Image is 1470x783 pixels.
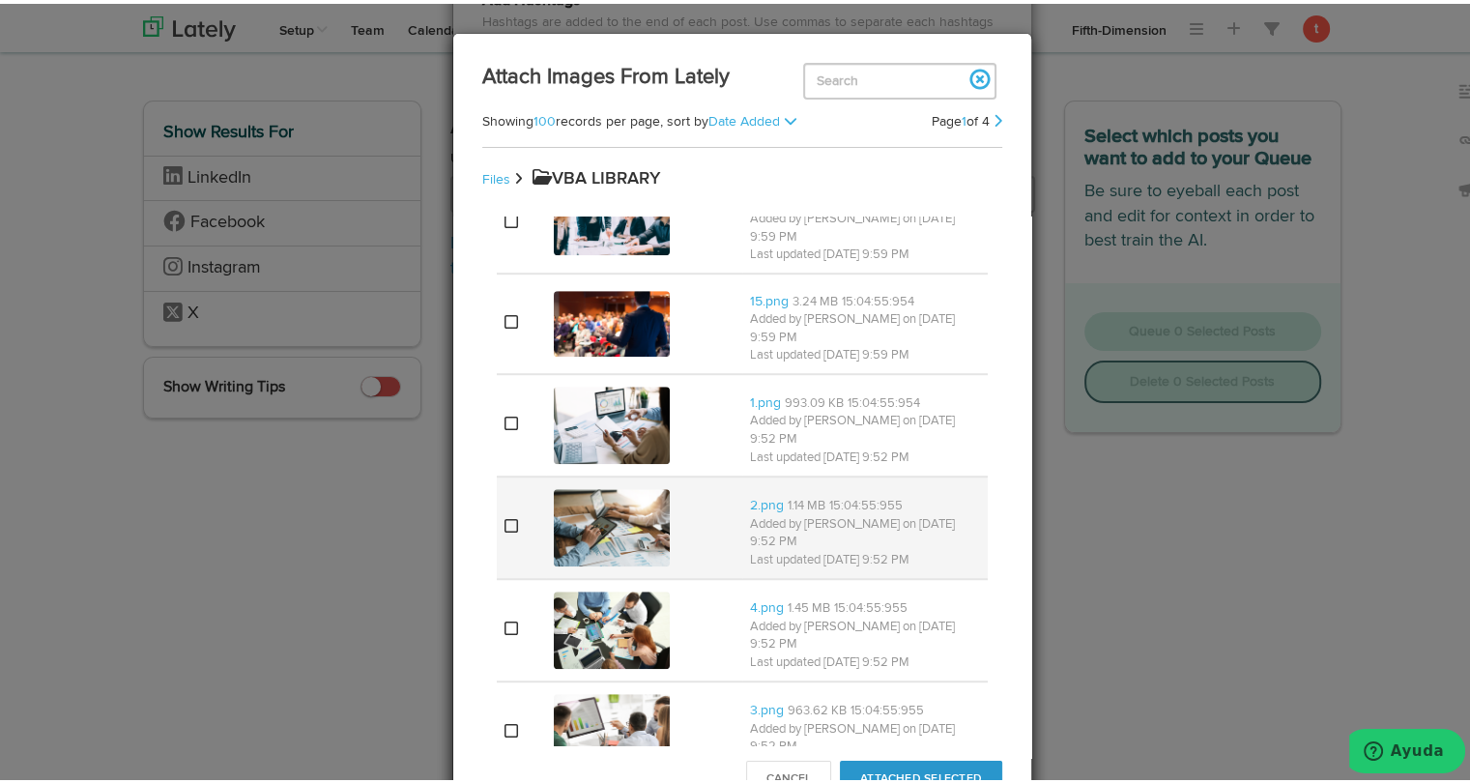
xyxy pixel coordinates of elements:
p: Last updated [DATE] 9:52 PM [750,651,980,669]
a: 1.png [750,392,781,406]
a: Date Added [708,111,780,125]
strong: VBA LIBRARY [533,166,660,184]
img: ygXfKpESC2JaLjGsJs4L [554,187,670,252]
img: vdveg0KASja5pWCmOfNo [554,690,670,768]
img: 1lfOZ2rZSpuRJrN097Dw [554,588,670,665]
p: Last updated [DATE] 9:52 PM [750,446,980,464]
span: 15:04:55:954 [842,292,914,304]
iframe: Abre un widget desde donde se puede obtener más información [1349,725,1465,773]
p: Added by [PERSON_NAME] on [DATE] 9:59 PM [750,207,980,243]
img: dCLEFyCjSk6A6eVUS2hb [554,485,670,563]
p: Added by [PERSON_NAME] on [DATE] 9:52 PM [750,615,980,651]
span: 15:04:55:955 [850,701,924,713]
p: Added by [PERSON_NAME] on [DATE] 9:52 PM [750,512,980,548]
input: Search [803,59,996,96]
p: Last updated [DATE] 9:52 PM [750,548,980,566]
a: 100 [533,111,556,125]
span: 993.09 KB [785,393,844,406]
span: 15:04:55:955 [834,598,908,611]
a: 1 [962,111,966,125]
img: IXqTWHFUSS9ZV7E9llcA [554,383,670,460]
span: Page of 4 [932,111,990,125]
span: sort by [667,111,784,125]
p: Added by [PERSON_NAME] on [DATE] 9:59 PM [750,307,980,343]
h3: Attach Images From Lately [482,59,1002,89]
p: Last updated [DATE] 9:59 PM [750,343,980,362]
img: aAK1HGHyT063U49ueAGD [554,287,670,353]
a: 3.png [750,700,784,713]
a: 15.png [750,291,789,304]
p: Last updated [DATE] 9:59 PM [750,243,980,261]
span: 1.45 MB [788,598,830,611]
span: 15:04:55:955 [829,496,903,508]
span: 15:04:55:954 [848,393,920,406]
span: 963.62 KB [788,701,847,713]
p: Added by [PERSON_NAME] on [DATE] 9:52 PM [750,409,980,445]
span: Showing records per page, [482,111,663,125]
p: Added by [PERSON_NAME] on [DATE] 9:52 PM [750,717,980,753]
a: 4.png [750,597,784,611]
span: 1.14 MB [788,496,825,508]
span: 3.24 MB [793,292,838,304]
a: Files [482,169,510,183]
a: 2.png [750,495,784,508]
